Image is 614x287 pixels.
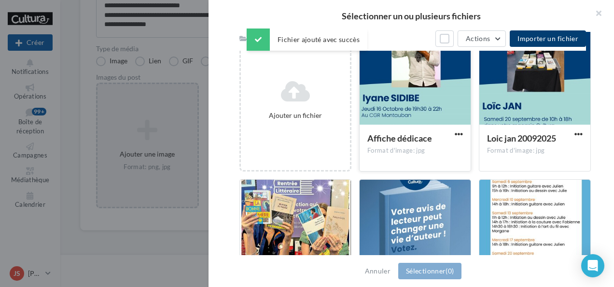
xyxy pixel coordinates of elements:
[487,146,583,155] div: Format d'image: jpg
[361,265,394,277] button: Annuler
[581,254,604,277] div: Open Intercom Messenger
[510,30,586,47] button: Importer un fichier
[458,30,506,47] button: Actions
[367,146,463,155] div: Format d'image: jpg
[245,111,346,120] div: Ajouter un fichier
[446,267,454,275] span: (0)
[517,34,578,43] span: Importer un fichier
[247,29,367,51] div: Fichier ajouté avec succès
[487,133,556,143] span: Loic jan 20092025
[224,12,599,20] h2: Sélectionner un ou plusieurs fichiers
[466,34,490,43] span: Actions
[367,133,432,143] span: Affiche dédicace
[398,263,461,279] button: Sélectionner(0)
